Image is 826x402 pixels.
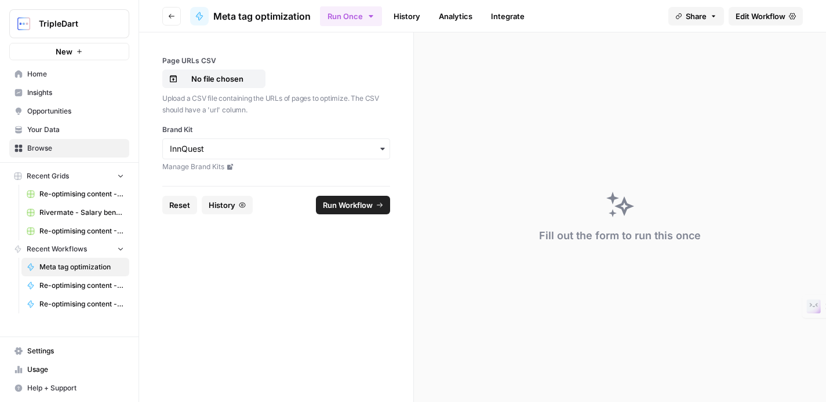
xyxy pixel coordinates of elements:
span: Edit Workflow [736,10,785,22]
button: Workspace: TripleDart [9,9,129,38]
a: Home [9,65,129,83]
a: Meta tag optimization [190,7,311,25]
a: Analytics [432,7,479,25]
span: Re-optimising content - revenuegrid [39,280,124,291]
p: Upload a CSV file containing the URLs of pages to optimize. The CSV should have a 'url' column. [162,93,390,115]
span: Share [686,10,707,22]
a: Manage Brand Kits [162,162,390,172]
span: Opportunities [27,106,124,116]
a: Opportunities [9,102,129,120]
button: Recent Workflows [9,240,129,258]
span: Your Data [27,125,124,135]
span: Insights [27,87,124,98]
button: Share [668,7,724,25]
a: History [387,7,427,25]
button: No file chosen [162,70,265,88]
button: Run Once [320,6,382,26]
span: Recent Workflows [27,244,87,254]
span: Usage [27,364,124,375]
a: Settings [9,342,129,360]
a: Rivermate - Salary benchmarking Grid [21,203,129,222]
div: Fill out the form to run this once [539,228,701,244]
span: Reset [169,199,190,211]
a: Edit Workflow [729,7,803,25]
label: Brand Kit [162,125,390,135]
a: Re-optimising content -Signeasy [21,222,129,240]
span: Re-optimising content - revenuegrid Grid [39,189,124,199]
a: Usage [9,360,129,379]
button: New [9,43,129,60]
button: Help + Support [9,379,129,397]
img: TripleDart Logo [13,13,34,34]
a: Insights [9,83,129,102]
span: Re-optimising content -Signeasy [39,226,124,236]
span: New [56,46,72,57]
button: Run Workflow [316,196,390,214]
span: TripleDart [39,18,109,30]
span: History [209,199,235,211]
span: Browse [27,143,124,154]
span: Home [27,69,124,79]
a: Meta tag optimization [21,258,129,276]
a: Re-optimising content - RESTOLABS [21,295,129,313]
span: Meta tag optimization [213,9,311,23]
span: Re-optimising content - RESTOLABS [39,299,124,309]
button: History [202,196,253,214]
span: Help + Support [27,383,124,393]
span: Rivermate - Salary benchmarking Grid [39,207,124,218]
p: No file chosen [180,73,254,85]
span: Run Workflow [323,199,373,211]
a: Integrate [484,7,532,25]
a: Re-optimising content - revenuegrid [21,276,129,295]
a: Your Data [9,120,129,139]
a: Browse [9,139,129,158]
a: Re-optimising content - revenuegrid Grid [21,185,129,203]
button: Reset [162,196,197,214]
span: Settings [27,346,124,356]
input: InnQuest [170,143,383,155]
label: Page URLs CSV [162,56,390,66]
span: Recent Grids [27,171,69,181]
button: Recent Grids [9,167,129,185]
span: Meta tag optimization [39,262,124,272]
